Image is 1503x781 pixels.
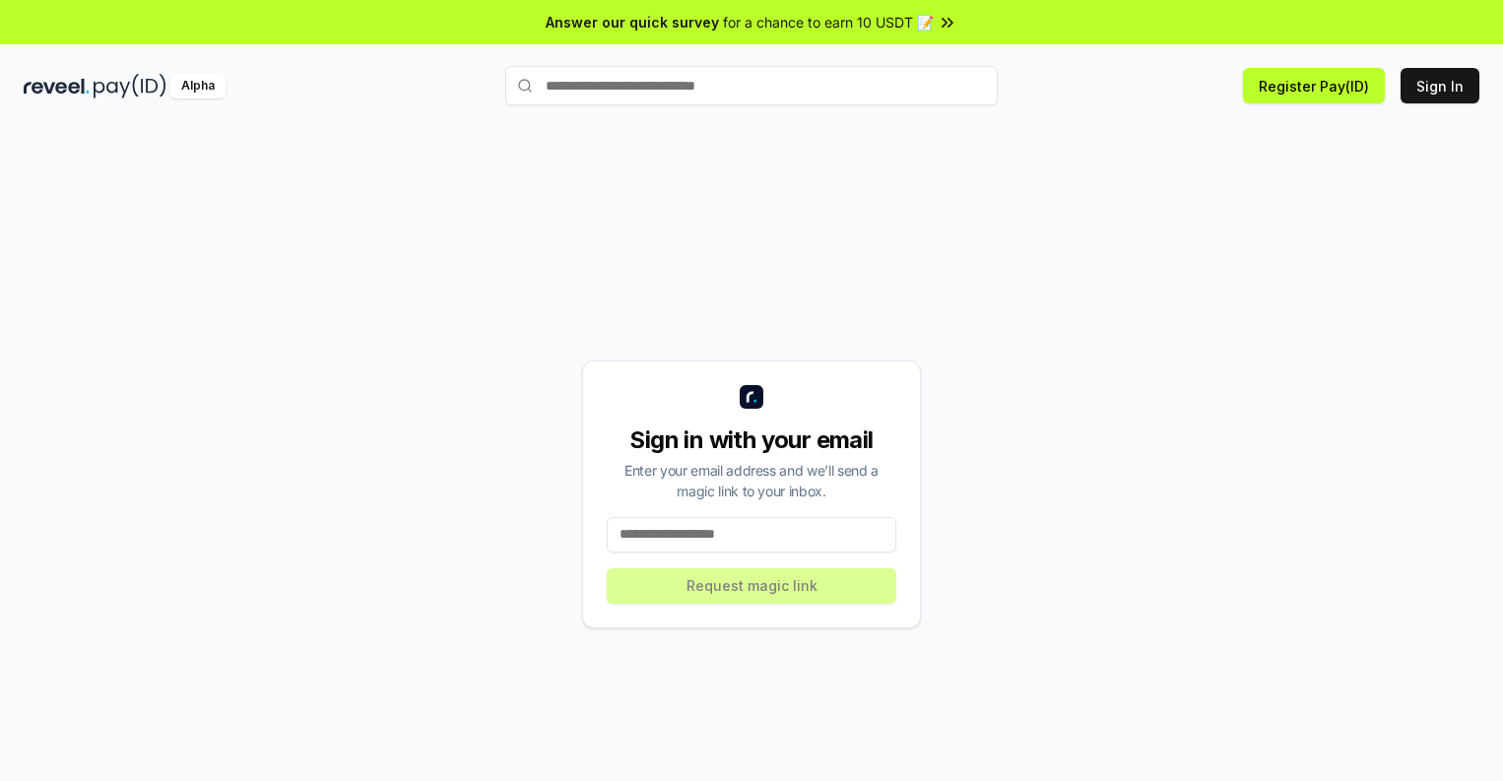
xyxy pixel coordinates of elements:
img: pay_id [94,74,166,98]
span: Answer our quick survey [546,12,719,33]
img: reveel_dark [24,74,90,98]
img: logo_small [740,385,763,409]
div: Sign in with your email [607,424,896,456]
div: Alpha [170,74,226,98]
div: Enter your email address and we’ll send a magic link to your inbox. [607,460,896,501]
span: for a chance to earn 10 USDT 📝 [723,12,934,33]
button: Sign In [1401,68,1479,103]
button: Register Pay(ID) [1243,68,1385,103]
